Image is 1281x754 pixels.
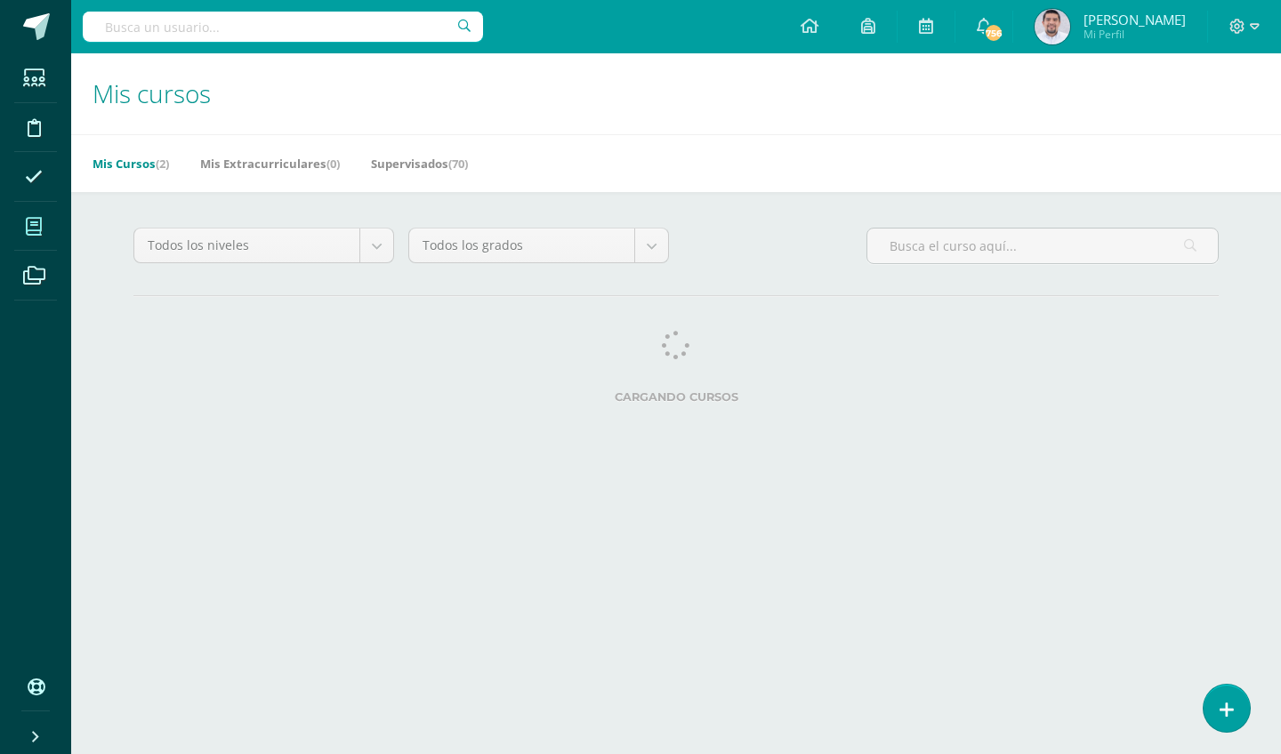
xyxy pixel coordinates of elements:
[867,229,1218,263] input: Busca el curso aquí...
[134,229,393,262] a: Todos los niveles
[423,229,621,262] span: Todos los grados
[448,156,468,172] span: (70)
[93,76,211,110] span: Mis cursos
[1084,27,1186,42] span: Mi Perfil
[984,23,1003,43] span: 756
[326,156,340,172] span: (0)
[83,12,483,42] input: Busca un usuario...
[148,229,346,262] span: Todos los niveles
[1035,9,1070,44] img: 128a2339fae2614ebf483c496f84f6fa.png
[93,149,169,178] a: Mis Cursos(2)
[371,149,468,178] a: Supervisados(70)
[1084,11,1186,28] span: [PERSON_NAME]
[409,229,668,262] a: Todos los grados
[156,156,169,172] span: (2)
[133,390,1219,404] label: Cargando cursos
[200,149,340,178] a: Mis Extracurriculares(0)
